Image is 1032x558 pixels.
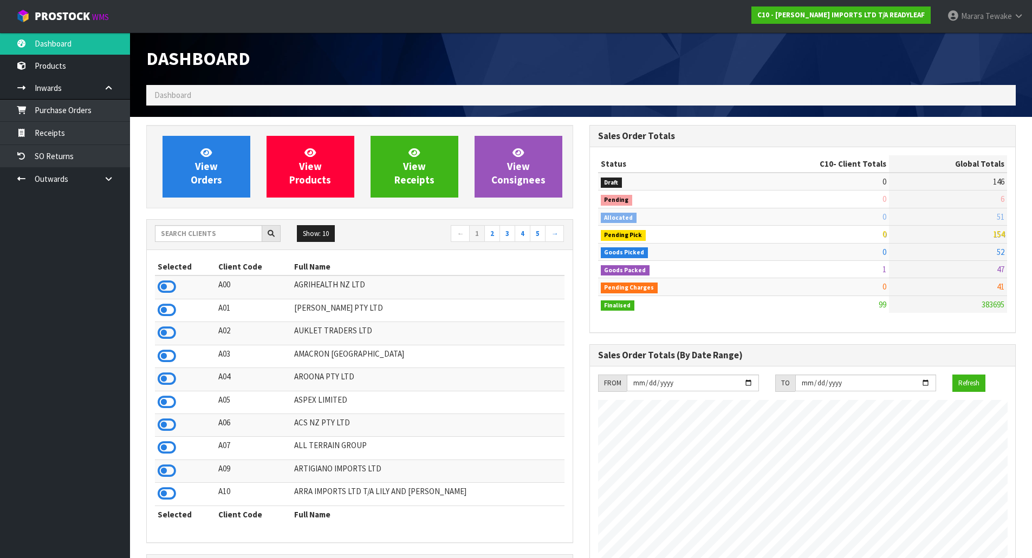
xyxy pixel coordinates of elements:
span: Pending [601,195,633,206]
th: Selected [155,258,216,275]
td: A10 [216,483,291,506]
span: View Consignees [491,146,546,187]
img: cube-alt.png [16,9,30,23]
span: 99 [879,299,886,310]
td: [PERSON_NAME] PTY LTD [291,299,564,321]
td: A04 [216,368,291,391]
span: Goods Picked [601,247,648,258]
span: 0 [882,194,886,204]
button: Show: 10 [297,225,335,242]
a: ← [451,225,470,242]
a: ViewReceipts [371,136,458,198]
span: Pending Pick [601,230,646,241]
span: Marara [961,11,984,21]
a: 4 [515,225,530,242]
span: 47 [997,264,1004,274]
button: Refresh [952,375,985,392]
span: 0 [882,229,886,239]
span: 383695 [982,299,1004,310]
span: Allocated [601,213,637,224]
td: A02 [216,322,291,345]
th: Client Code [216,506,291,523]
nav: Page navigation [368,225,564,244]
span: View Products [289,146,331,187]
div: TO [775,375,795,392]
a: → [545,225,564,242]
span: Goods Packed [601,265,650,276]
td: ARTIGIANO IMPORTS LTD [291,459,564,482]
td: ALL TERRAIN GROUP [291,437,564,459]
span: ProStock [35,9,90,23]
span: 6 [1001,194,1004,204]
span: Dashboard [154,90,191,100]
td: ACS NZ PTY LTD [291,413,564,436]
td: A09 [216,459,291,482]
input: Search clients [155,225,262,242]
span: 146 [993,176,1004,187]
td: A00 [216,275,291,299]
td: A01 [216,299,291,321]
td: AGRIHEALTH NZ LTD [291,275,564,299]
td: AMACRON [GEOGRAPHIC_DATA] [291,345,564,367]
span: 1 [882,264,886,274]
a: ViewOrders [163,136,250,198]
th: Status [598,155,734,173]
td: A06 [216,413,291,436]
div: FROM [598,375,627,392]
th: Selected [155,506,216,523]
span: Finalised [601,300,635,311]
span: Pending Charges [601,283,658,293]
span: Tewake [985,11,1012,21]
a: 3 [499,225,515,242]
span: Draft [601,178,622,188]
th: Full Name [291,258,564,275]
span: 0 [882,176,886,187]
strong: C10 - [PERSON_NAME] IMPORTS LTD T/A READYLEAF [757,10,925,19]
h3: Sales Order Totals (By Date Range) [598,350,1008,360]
span: View Orders [191,146,222,187]
span: 0 [882,281,886,292]
th: Client Code [216,258,291,275]
td: A07 [216,437,291,459]
h3: Sales Order Totals [598,131,1008,141]
td: ARRA IMPORTS LTD T/A LILY AND [PERSON_NAME] [291,483,564,506]
a: 1 [469,225,485,242]
span: 0 [882,212,886,222]
a: ViewConsignees [475,136,562,198]
span: Dashboard [146,47,250,70]
span: 51 [997,212,1004,222]
th: Global Totals [889,155,1007,173]
th: Full Name [291,506,564,523]
a: 5 [530,225,546,242]
span: C10 [820,159,833,169]
span: 41 [997,281,1004,292]
span: 0 [882,247,886,257]
a: C10 - [PERSON_NAME] IMPORTS LTD T/A READYLEAF [751,6,931,24]
span: View Receipts [394,146,434,187]
small: WMS [92,12,109,22]
th: - Client Totals [733,155,889,173]
span: 52 [997,247,1004,257]
a: ViewProducts [267,136,354,198]
td: AUKLET TRADERS LTD [291,322,564,345]
td: A03 [216,345,291,367]
td: AROONA PTY LTD [291,368,564,391]
td: ASPEX LIMITED [291,391,564,413]
span: 154 [993,229,1004,239]
td: A05 [216,391,291,413]
a: 2 [484,225,500,242]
